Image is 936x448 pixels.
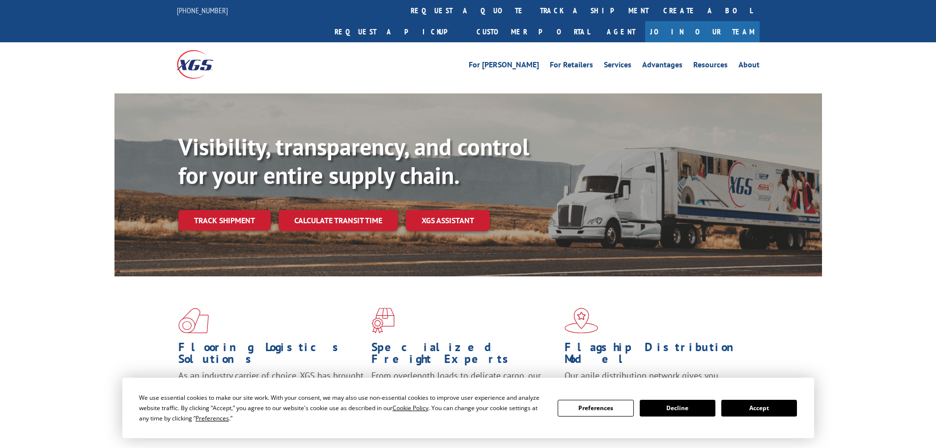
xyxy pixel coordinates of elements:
[178,210,271,231] a: Track shipment
[406,210,490,231] a: XGS ASSISTANT
[279,210,398,231] a: Calculate transit time
[371,308,395,333] img: xgs-icon-focused-on-flooring-red
[178,308,209,333] img: xgs-icon-total-supply-chain-intelligence-red
[558,400,633,417] button: Preferences
[178,131,529,190] b: Visibility, transparency, and control for your entire supply chain.
[469,61,539,72] a: For [PERSON_NAME]
[721,400,797,417] button: Accept
[469,21,597,42] a: Customer Portal
[738,61,760,72] a: About
[645,21,760,42] a: Join Our Team
[565,308,598,333] img: xgs-icon-flagship-distribution-model-red
[693,61,728,72] a: Resources
[139,392,546,423] div: We use essential cookies to make our site work. With your consent, we may also use non-essential ...
[565,341,750,370] h1: Flagship Distribution Model
[178,370,364,405] span: As an industry carrier of choice, XGS has brought innovation and dedication to flooring logistics...
[604,61,631,72] a: Services
[371,341,557,370] h1: Specialized Freight Experts
[177,5,228,15] a: [PHONE_NUMBER]
[327,21,469,42] a: Request a pickup
[640,400,715,417] button: Decline
[371,370,557,414] p: From overlength loads to delicate cargo, our experienced staff knows the best way to move your fr...
[642,61,682,72] a: Advantages
[565,370,745,393] span: Our agile distribution network gives you nationwide inventory management on demand.
[178,341,364,370] h1: Flooring Logistics Solutions
[122,378,814,438] div: Cookie Consent Prompt
[550,61,593,72] a: For Retailers
[393,404,428,412] span: Cookie Policy
[597,21,645,42] a: Agent
[196,414,229,422] span: Preferences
